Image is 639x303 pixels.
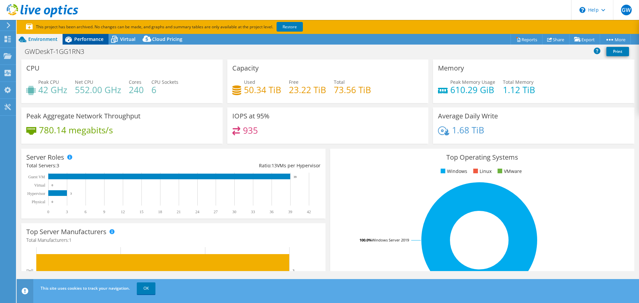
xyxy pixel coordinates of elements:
h3: Top Server Manufacturers [26,228,106,235]
tspan: 100.0% [359,237,372,242]
h4: 610.29 GiB [450,86,495,93]
h4: 552.00 GHz [75,86,121,93]
span: Total Memory [503,79,533,85]
h3: CPU [26,65,40,72]
span: Cores [129,79,141,85]
span: 1 [69,237,72,243]
h3: Capacity [232,65,259,72]
h4: 6 [151,86,178,93]
text: 39 [288,210,292,214]
span: Total [334,79,345,85]
p: This project has been archived. No changes can be made, and graphs and summary tables are only av... [26,23,352,31]
text: 9 [103,210,105,214]
li: Windows [439,168,467,175]
span: CPU Sockets [151,79,178,85]
text: 3 [66,210,68,214]
text: 30 [232,210,236,214]
text: 0 [47,210,49,214]
h4: 1.68 TiB [452,126,484,134]
svg: \n [579,7,585,13]
text: 18 [158,210,162,214]
h3: Server Roles [26,154,64,161]
a: OK [137,282,155,294]
text: 3 [293,268,295,272]
a: Export [569,34,600,45]
text: Hypervisor [27,191,45,196]
span: Used [244,79,255,85]
h4: 50.34 TiB [244,86,281,93]
span: Performance [74,36,104,42]
text: 15 [139,210,143,214]
text: 6 [85,210,87,214]
text: 27 [214,210,218,214]
span: Cloud Pricing [152,36,182,42]
text: 0 [52,184,53,187]
text: 12 [121,210,125,214]
text: 39 [294,175,297,179]
h4: 42 GHz [38,86,67,93]
h3: IOPS at 95% [232,112,270,120]
span: Peak CPU [38,79,59,85]
text: 36 [270,210,274,214]
text: Dell [26,268,33,273]
text: 0 [52,200,53,204]
h3: Memory [438,65,464,72]
span: Environment [28,36,58,42]
text: 24 [195,210,199,214]
div: Ratio: VMs per Hypervisor [173,162,320,169]
text: 3 [70,192,72,195]
a: Reports [511,34,542,45]
text: Virtual [34,183,46,188]
text: Guest VM [28,175,45,179]
text: 33 [251,210,255,214]
h4: Total Manufacturers: [26,236,320,244]
a: Print [606,47,629,56]
li: Linux [472,168,492,175]
text: Physical [32,200,45,204]
span: This site uses cookies to track your navigation. [41,285,130,291]
h4: 1.12 TiB [503,86,535,93]
span: 13 [272,162,277,169]
span: Free [289,79,299,85]
h1: GWDeskT-1GG1RN3 [22,48,95,55]
h4: 73.56 TiB [334,86,371,93]
h4: 935 [243,127,258,134]
h3: Average Daily Write [438,112,498,120]
text: 42 [307,210,311,214]
li: VMware [496,168,522,175]
div: Total Servers: [26,162,173,169]
h3: Peak Aggregate Network Throughput [26,112,140,120]
span: Peak Memory Usage [450,79,495,85]
a: More [600,34,631,45]
h4: 23.22 TiB [289,86,326,93]
span: 3 [57,162,59,169]
span: Virtual [120,36,135,42]
span: Net CPU [75,79,93,85]
h3: Top Operating Systems [335,154,629,161]
tspan: Windows Server 2019 [372,237,409,242]
text: 21 [177,210,181,214]
h4: 240 [129,86,144,93]
h4: 780.14 megabits/s [39,126,113,134]
a: Restore [277,22,303,32]
span: GW [621,5,632,15]
a: Share [542,34,569,45]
